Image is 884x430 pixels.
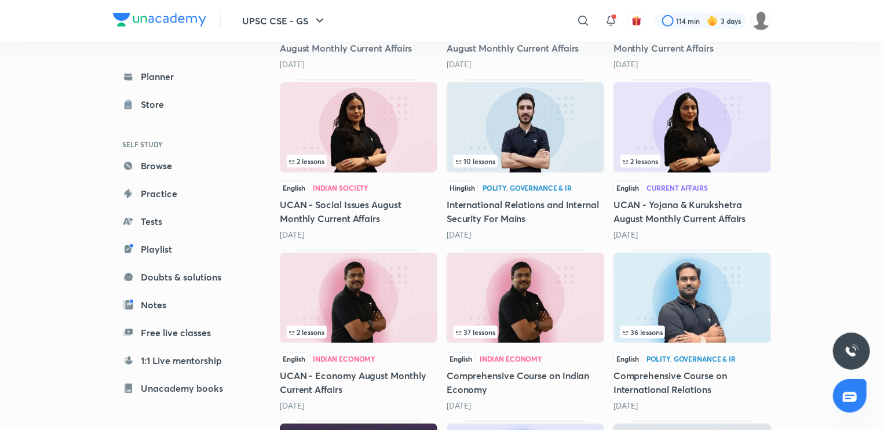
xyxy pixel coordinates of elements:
[613,181,642,194] span: English
[620,155,764,167] div: left
[113,265,247,289] a: Doubts & solutions
[280,59,437,70] div: 4 days ago
[280,198,437,225] h5: UCAN - Social Issues August Monthly Current Affairs
[113,349,247,372] a: 1:1 Live mentorship
[613,400,771,411] div: 28 days ago
[447,79,604,240] div: International Relations and Internal Security For Mains
[454,155,597,167] div: infocontainer
[313,184,368,191] div: Indian Society
[613,229,771,240] div: 12 days ago
[280,369,437,396] h5: UCAN - Economy August Monthly Current Affairs
[613,79,771,240] div: UCAN - Yojana & Kurukshetra August Monthly Current Affairs
[454,155,597,167] div: infosection
[113,154,247,177] a: Browse
[113,377,247,400] a: Unacademy books
[447,229,604,240] div: 8 days ago
[289,158,324,165] span: 2 lessons
[454,155,597,167] div: left
[613,253,771,343] img: Thumbnail
[287,155,430,167] div: infosection
[454,326,597,338] div: infosection
[456,158,495,165] span: 10 lessons
[141,97,171,111] div: Store
[280,250,437,411] div: UCAN - Economy August Monthly Current Affairs
[447,198,604,225] h5: International Relations and Internal Security For Mains
[751,11,771,31] img: JACOB TAKI
[613,352,642,365] span: English
[623,158,658,165] span: 2 lessons
[613,369,771,396] h5: Comprehensive Course on International Relations
[280,181,308,194] span: English
[113,65,247,88] a: Planner
[113,238,247,261] a: Playlist
[280,253,437,343] img: Thumbnail
[620,155,764,167] div: infosection
[280,82,437,173] img: Thumbnail
[113,13,206,30] a: Company Logo
[287,326,430,338] div: infosection
[113,210,247,233] a: Tests
[646,355,736,362] div: Polity, Governance & IR
[456,329,495,336] span: 37 lessons
[113,13,206,27] img: Company Logo
[447,181,478,194] span: Hinglish
[447,253,604,343] img: Thumbnail
[447,59,604,70] div: 6 days ago
[707,15,718,27] img: streak
[613,82,771,173] img: Thumbnail
[447,352,475,365] span: English
[447,369,604,396] h5: Comprehensive Course on Indian Economy
[287,326,430,338] div: left
[313,355,375,362] div: Indian Economy
[620,326,764,338] div: infosection
[289,329,324,336] span: 2 lessons
[280,79,437,240] div: UCAN - Social Issues August Monthly Current Affairs
[620,326,764,338] div: infocontainer
[627,12,646,30] button: avatar
[447,82,604,173] img: Thumbnail
[287,155,430,167] div: infocontainer
[483,184,572,191] div: Polity, Governance & IR
[613,59,771,70] div: 6 days ago
[113,293,247,316] a: Notes
[623,329,663,336] span: 36 lessons
[620,326,764,338] div: left
[646,184,708,191] div: Current Affairs
[235,9,334,32] button: UPSC CSE - GS
[113,93,247,116] a: Store
[113,134,247,154] h6: SELF STUDY
[113,321,247,344] a: Free live classes
[454,326,597,338] div: left
[845,344,859,358] img: ttu
[280,400,437,411] div: 13 days ago
[454,326,597,338] div: infocontainer
[287,326,430,338] div: infocontainer
[113,182,247,205] a: Practice
[613,198,771,225] h5: UCAN - Yojana & Kurukshetra August Monthly Current Affairs
[613,250,771,411] div: Comprehensive Course on International Relations
[620,155,764,167] div: infocontainer
[480,355,542,362] div: Indian Economy
[447,250,604,411] div: Comprehensive Course on Indian Economy
[280,229,437,240] div: 7 days ago
[447,400,604,411] div: 18 days ago
[287,155,430,167] div: left
[631,16,642,26] img: avatar
[280,352,308,365] span: English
